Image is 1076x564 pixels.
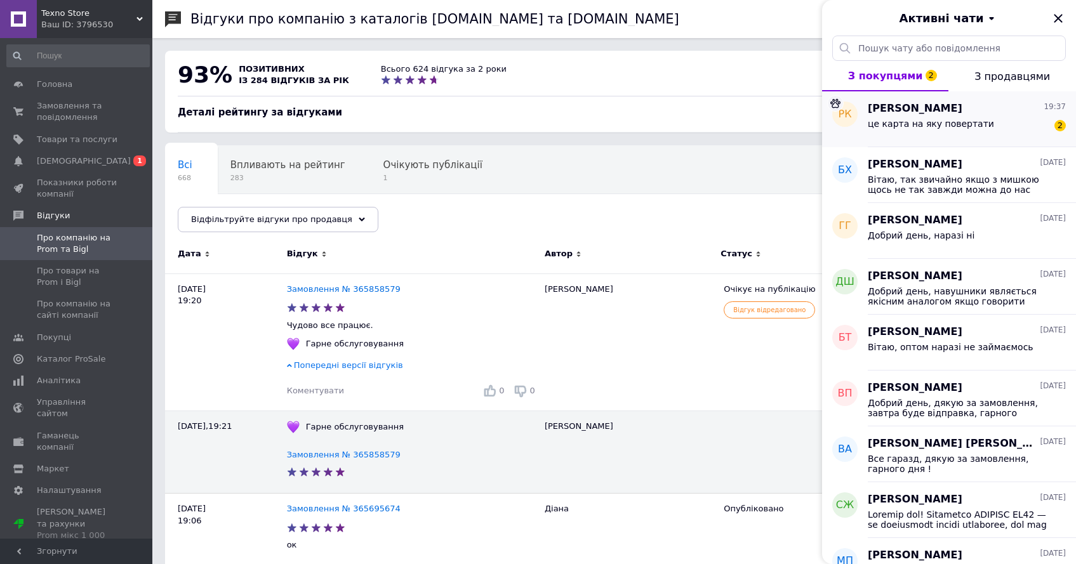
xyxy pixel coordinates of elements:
[287,504,401,513] a: Замовлення № 365695674
[191,214,352,224] span: Відфільтруйте відгуки про продавця
[41,19,152,30] div: Ваш ID: 3796530
[948,61,1076,91] button: З продавцями
[868,230,974,240] span: Добрий день, наразі ні
[848,70,923,82] span: З покупцями
[37,100,117,123] span: Замовлення та повідомлення
[868,548,962,563] span: [PERSON_NAME]
[383,173,482,183] span: 1
[178,207,307,219] span: Опубліковані без комен...
[190,11,679,27] h1: Відгуки про компанію з каталогів [DOMAIN_NAME] та [DOMAIN_NAME]
[822,482,1076,538] button: СЖ[PERSON_NAME][DATE]Loremip dol! Sitametco ADIPISC EL42 — se doeiusmodt incidi utlaboree, dol ma...
[724,284,884,295] div: Очікує на публікацію
[868,269,962,284] span: [PERSON_NAME]
[165,194,332,242] div: Опубліковані без коментаря
[822,147,1076,203] button: БХ[PERSON_NAME][DATE]Вітаю, так звичайно якщо з мишкою щось не так завжди можна до нас звернутись
[868,119,994,129] span: це карта на яку повертати
[178,248,201,259] span: Дата
[822,426,1076,482] button: ВА[PERSON_NAME] [PERSON_NAME][DATE]Все гаразд, дякую за замовлення, гарного дня !
[1040,213,1066,224] span: [DATE]
[868,213,962,228] span: [PERSON_NAME]
[287,450,401,459] a: Замовлення № 365858579
[868,342,1033,352] span: Вітаю, оптом наразі не займаємось
[37,397,117,419] span: Управління сайтом
[37,177,117,200] span: Показники роботи компанії
[6,44,150,67] input: Пошук
[838,163,852,178] span: БХ
[724,503,884,515] div: Опубліковано
[868,454,1048,474] span: Все гаразд, дякую за замовлення, гарного дня !
[899,10,983,27] span: Активні чати
[868,381,962,395] span: [PERSON_NAME]
[822,259,1076,315] button: ДШ[PERSON_NAME][DATE]Добрий день, навушники являється якісним аналогом якщо говорити саме про ори...
[381,63,507,75] div: Всього 624 відгука за 2 роки
[1040,436,1066,447] span: [DATE]
[1040,157,1066,168] span: [DATE]
[1040,548,1066,559] span: [DATE]
[178,173,192,183] span: 668
[1040,325,1066,336] span: [DATE]
[178,106,1051,119] div: Деталі рейтингу за відгуками
[868,286,1048,306] span: Добрий день, навушники являється якісним аналогом якщо говорити саме про оригінал ціна близько 50...
[868,174,1048,195] span: Вітаю, так звичайно якщо з мишкою щось не так завжди можна до нас звернутись
[303,421,407,433] div: Гарне обслуговування
[37,134,117,145] span: Товари та послуги
[165,411,287,494] div: [DATE] , 19:21
[838,107,851,122] span: РК
[287,284,401,294] a: Замовлення № 365858579
[926,70,937,81] span: 2
[1040,269,1066,280] span: [DATE]
[545,248,573,259] span: Автор
[839,331,852,345] span: БТ
[868,509,1048,530] span: Loremip dol! Sitametco ADIPISC EL42 — se doeiusmodt incidi utlaboree, dol mag aliq enimadminimven...
[499,386,504,395] span: 0
[287,421,300,433] img: :purple_heart:
[165,273,287,410] div: [DATE] 19:20
[1051,11,1066,26] button: Закрити
[538,273,717,410] div: [PERSON_NAME]
[822,315,1076,371] button: БТ[PERSON_NAME][DATE]Вітаю, оптом наразі не займаємось
[239,64,305,74] span: позитивних
[838,442,852,457] span: ВА
[178,159,192,171] span: Всі
[868,398,1048,418] span: Добрий день, дякую за замовлення, завтра буде відправка, гарного вечора)
[287,385,344,397] div: Коментувати
[721,248,752,259] span: Статус
[822,61,948,91] button: З покупцями2
[37,210,70,221] span: Відгуки
[303,338,407,350] div: Гарне обслуговування
[835,275,854,289] span: ДШ
[1040,492,1066,503] span: [DATE]
[41,8,136,19] span: Texno Store
[37,232,117,255] span: Про компанію на Prom та Bigl
[1040,381,1066,391] span: [DATE]
[230,159,345,171] span: Впливають на рейтинг
[37,506,117,541] span: [PERSON_NAME] та рахунки
[822,203,1076,259] button: ГГ[PERSON_NAME][DATE]Добрий день, наразі ні
[37,79,72,90] span: Головна
[868,157,962,172] span: [PERSON_NAME]
[37,430,117,453] span: Гаманець компанії
[287,539,538,551] p: ок
[1054,120,1066,131] span: 2
[178,107,342,118] span: Деталі рейтингу за відгуками
[37,463,69,475] span: Маркет
[868,436,1037,451] span: [PERSON_NAME] [PERSON_NAME]
[868,102,962,116] span: [PERSON_NAME]
[287,386,344,395] span: Коментувати
[724,301,815,318] span: Відгук відредаговано
[37,530,117,541] div: Prom мікс 1 000
[178,62,232,88] span: 93%
[37,298,117,321] span: Про компанію на сайті компанії
[858,10,1040,27] button: Активні чати
[837,386,852,401] span: Вп
[974,70,1050,82] span: З продавцями
[832,36,1066,61] input: Пошук чату або повідомлення
[239,75,349,85] span: із 284 відгуків за рік
[287,248,318,259] span: Відгук
[822,371,1076,426] button: Вп[PERSON_NAME][DATE]Добрий день, дякую за замовлення, завтра буде відправка, гарного вечора)
[37,485,102,496] span: Налаштування
[530,386,535,395] span: 0
[839,219,851,233] span: ГГ
[868,492,962,507] span: [PERSON_NAME]
[383,159,482,171] span: Очікують публікації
